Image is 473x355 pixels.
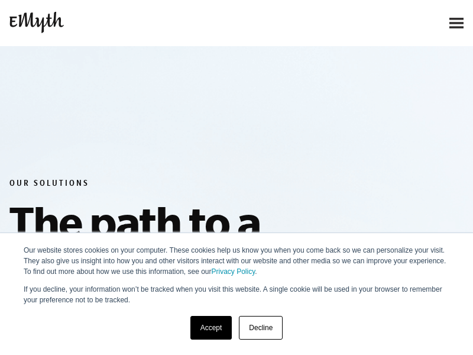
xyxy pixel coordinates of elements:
[449,18,464,28] img: Open Menu
[190,316,232,340] a: Accept
[239,316,283,340] a: Decline
[311,10,435,36] iframe: Embedded CTA
[9,195,372,351] h1: The path to a better business starts here.
[9,12,64,33] img: EMyth
[212,267,255,276] a: Privacy Policy
[9,179,372,191] h6: Our Solutions
[24,245,449,277] p: Our website stores cookies on your computer. These cookies help us know you when you come back so...
[414,298,473,355] iframe: Chat Widget
[24,284,449,305] p: If you decline, your information won’t be tracked when you visit this website. A single cookie wi...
